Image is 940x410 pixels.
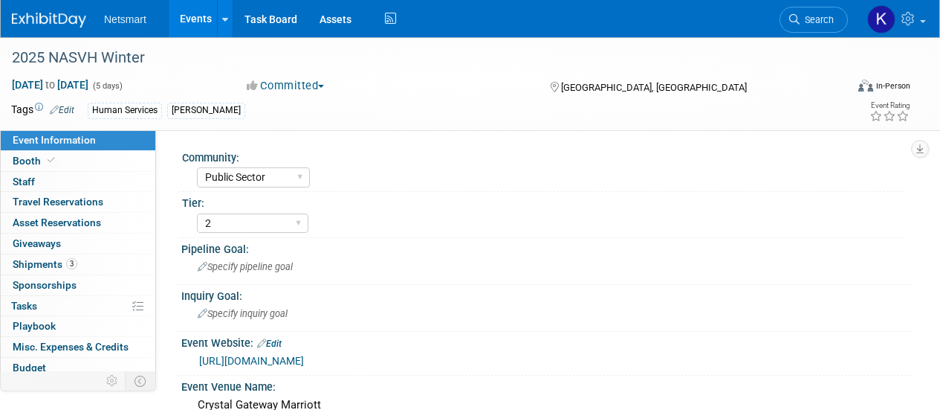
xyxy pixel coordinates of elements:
[13,237,61,249] span: Giveaways
[1,275,155,295] a: Sponsorships
[182,147,904,165] div: Community:
[181,238,910,257] div: Pipeline Goal:
[1,151,155,171] a: Booth
[100,371,126,391] td: Personalize Event Tab Strip
[1,234,155,254] a: Giveaways
[91,81,123,91] span: (5 days)
[13,320,56,332] span: Playbook
[1,296,155,316] a: Tasks
[198,308,288,319] span: Specify inquiry goal
[858,80,873,92] img: Format-Inperson.png
[13,196,103,208] span: Travel Reservations
[1,130,155,150] a: Event Information
[50,105,74,115] a: Edit
[257,339,282,349] a: Edit
[43,79,57,91] span: to
[181,285,910,304] div: Inquiry Goal:
[48,156,55,164] i: Booth reservation complete
[1,213,155,233] a: Asset Reservations
[1,358,155,378] a: Budget
[182,192,904,211] div: Tier:
[867,5,895,33] img: Kaitlyn Woicke
[875,80,910,92] div: In-Person
[12,13,86,28] img: ExhibitDay
[779,7,848,33] a: Search
[13,176,35,188] span: Staff
[13,341,129,353] span: Misc. Expenses & Credits
[88,103,162,118] div: Human Services
[198,261,293,272] span: Specify pipeline goal
[13,279,77,291] span: Sponsorships
[13,217,101,228] span: Asset Reservations
[13,155,58,167] span: Booth
[13,362,46,374] span: Budget
[199,355,304,367] a: [URL][DOMAIN_NAME]
[7,45,834,71] div: 2025 NASVH Winter​
[181,376,910,394] div: Event Venue Name:
[561,82,747,93] span: [GEOGRAPHIC_DATA], [GEOGRAPHIC_DATA]
[800,14,834,25] span: Search
[11,78,89,92] span: [DATE] [DATE]
[167,103,245,118] div: [PERSON_NAME]
[779,77,910,100] div: Event Format
[126,371,156,391] td: Toggle Event Tabs
[242,78,330,94] button: Committed
[11,102,74,119] td: Tags
[1,254,155,275] a: Shipments3
[1,172,155,192] a: Staff
[13,258,77,270] span: Shipments
[11,300,37,312] span: Tasks
[1,316,155,336] a: Playbook
[869,102,910,109] div: Event Rating
[104,13,146,25] span: Netsmart
[1,192,155,212] a: Travel Reservations
[13,134,96,146] span: Event Information
[66,258,77,269] span: 3
[1,337,155,357] a: Misc. Expenses & Credits
[181,332,910,351] div: Event Website:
